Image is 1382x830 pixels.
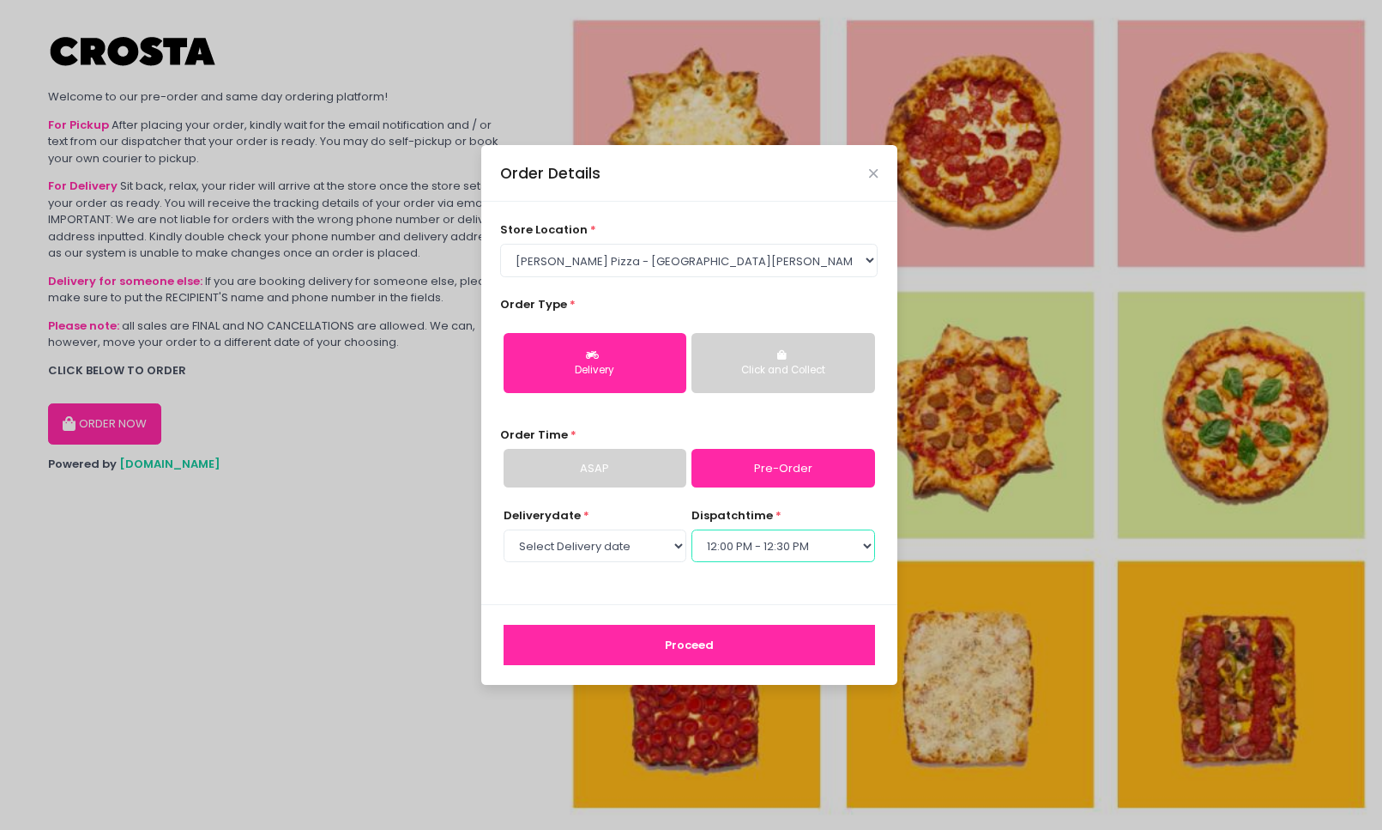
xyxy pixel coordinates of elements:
[691,449,874,488] a: Pre-Order
[504,333,686,393] button: Delivery
[500,221,588,238] span: store location
[504,625,875,666] button: Proceed
[703,363,862,379] div: Click and Collect
[504,449,686,488] a: ASAP
[516,363,674,379] div: Delivery
[691,507,773,524] span: dispatch time
[500,427,568,443] span: Order Time
[691,333,874,393] button: Click and Collect
[504,507,581,524] span: Delivery date
[500,296,567,312] span: Order Type
[500,162,600,185] div: Order Details
[869,169,878,178] button: Close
